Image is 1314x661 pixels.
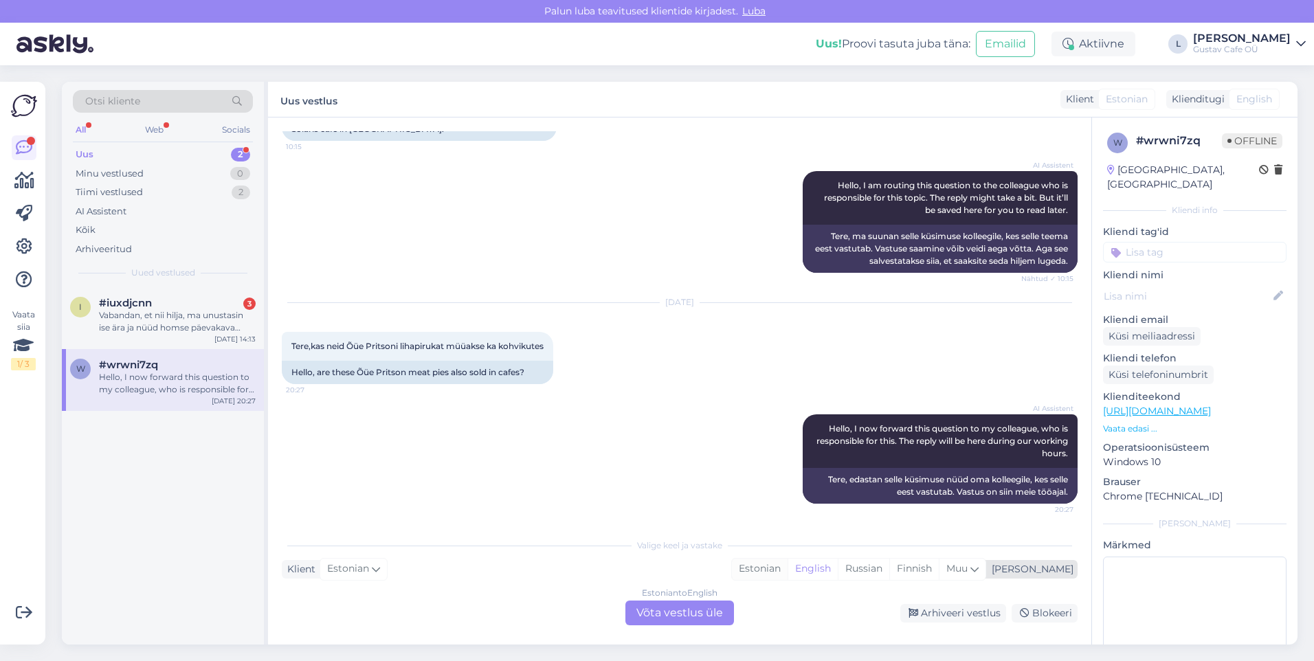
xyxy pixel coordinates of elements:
p: Vaata edasi ... [1103,423,1287,435]
div: Proovi tasuta juba täna: [816,36,970,52]
span: w [76,363,85,374]
div: Gustav Cafe OÜ [1193,44,1291,55]
div: Aktiivne [1051,32,1135,56]
img: Askly Logo [11,93,37,119]
div: [PERSON_NAME] [1193,33,1291,44]
div: [DATE] 20:27 [212,396,256,406]
div: 0 [230,167,250,181]
div: Klienditugi [1166,92,1225,107]
div: Minu vestlused [76,167,144,181]
div: Socials [219,121,253,139]
div: Russian [838,559,889,579]
span: 10:15 [286,142,337,152]
div: Web [142,121,166,139]
span: Hello, I now forward this question to my colleague, who is responsible for this. The reply will b... [816,423,1070,458]
div: Estonian to English [642,587,717,599]
div: Kõik [76,223,96,237]
div: Klient [1060,92,1094,107]
span: Otsi kliente [85,94,140,109]
span: #wrwni7zq [99,359,158,371]
p: Operatsioonisüsteem [1103,440,1287,455]
label: Uus vestlus [280,90,337,109]
span: #iuxdjcnn [99,297,152,309]
span: Estonian [327,561,369,576]
div: # wrwni7zq [1136,133,1222,149]
p: Märkmed [1103,538,1287,552]
div: [PERSON_NAME] [1103,517,1287,530]
input: Lisa nimi [1104,289,1271,304]
div: Vaata siia [11,309,36,370]
div: 3 [243,298,256,310]
span: Hello, I am routing this question to the colleague who is responsible for this topic. The reply m... [824,180,1070,215]
div: Valige keel ja vastake [282,539,1078,552]
div: Klient [282,562,315,576]
b: Uus! [816,37,842,50]
div: Arhiveeritud [76,243,132,256]
a: [PERSON_NAME]Gustav Cafe OÜ [1193,33,1306,55]
button: Emailid [976,31,1035,57]
span: Muu [946,562,968,574]
a: [URL][DOMAIN_NAME] [1103,405,1211,417]
p: Kliendi email [1103,313,1287,327]
div: Tere, ma suunan selle küsimuse kolleegile, kes selle teema eest vastutab. Vastuse saamine võib ve... [803,225,1078,273]
div: Küsi telefoninumbrit [1103,366,1214,384]
span: Estonian [1106,92,1148,107]
div: English [788,559,838,579]
span: Offline [1222,133,1282,148]
div: All [73,121,89,139]
span: English [1236,92,1272,107]
span: AI Assistent [1022,403,1073,414]
div: Hello, are these Õüe Pritson meat pies also sold in cafes? [282,361,553,384]
span: Uued vestlused [131,267,195,279]
span: AI Assistent [1022,160,1073,170]
div: Küsi meiliaadressi [1103,327,1201,346]
div: 2 [231,148,250,161]
div: Finnish [889,559,939,579]
span: Tere,kas neid Õüe Pritsoni lihapirukat müüakse ka kohvikutes [291,341,544,351]
div: AI Assistent [76,205,126,219]
div: Võta vestlus üle [625,601,734,625]
div: Blokeeri [1012,604,1078,623]
span: 20:27 [1022,504,1073,515]
div: 1 / 3 [11,358,36,370]
div: [GEOGRAPHIC_DATA], [GEOGRAPHIC_DATA] [1107,163,1259,192]
p: Brauser [1103,475,1287,489]
div: Uus [76,148,93,161]
span: Luba [738,5,770,17]
div: Arhiveeri vestlus [900,604,1006,623]
p: Windows 10 [1103,455,1287,469]
p: Kliendi tag'id [1103,225,1287,239]
div: Kliendi info [1103,204,1287,216]
div: Tere, edastan selle küsimuse nüüd oma kolleegile, kes selle eest vastutab. Vastus on siin meie tö... [803,468,1078,504]
span: 20:27 [286,385,337,395]
div: Hello, I now forward this question to my colleague, who is responsible for this. The reply will b... [99,371,256,396]
div: Tiimi vestlused [76,186,143,199]
div: [DATE] 14:13 [214,334,256,344]
div: Estonian [732,559,788,579]
p: Chrome [TECHNICAL_ID] [1103,489,1287,504]
div: [PERSON_NAME] [986,562,1073,576]
span: Nähtud ✓ 10:15 [1021,273,1073,284]
div: Vabandan, et nii hilja, ma unustasin ise ära ja nüüd homse päevakava vaadates avastasin, et kook ... [99,309,256,334]
div: 2 [232,186,250,199]
div: L [1168,34,1188,54]
p: Kliendi nimi [1103,268,1287,282]
p: Kliendi telefon [1103,351,1287,366]
span: i [79,302,82,312]
p: Klienditeekond [1103,390,1287,404]
div: [DATE] [282,296,1078,309]
span: w [1113,137,1122,148]
input: Lisa tag [1103,242,1287,262]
